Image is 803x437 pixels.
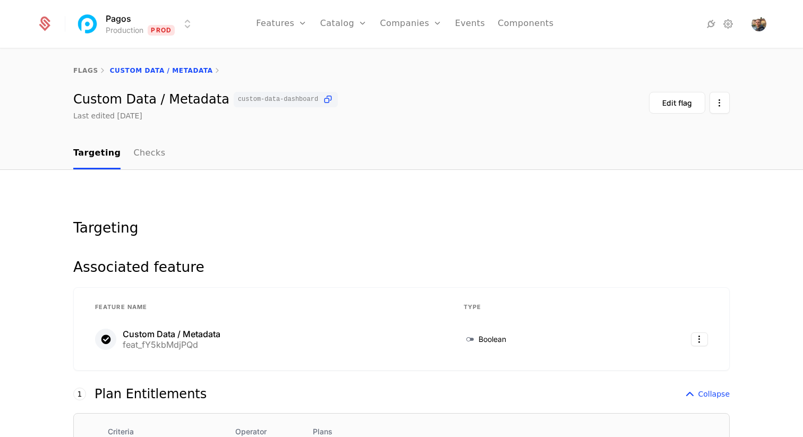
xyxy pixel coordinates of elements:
span: Plans [313,426,685,437]
div: Custom Data / Metadata [123,330,220,338]
th: Type [451,296,617,319]
span: Criteria [108,426,231,437]
a: Integrations [705,18,717,30]
button: Select environment [78,12,194,36]
button: Open user button [751,16,766,31]
a: Checks [133,138,165,169]
a: Targeting [73,138,121,169]
div: feat_fY5kbMdjPQd [123,340,220,349]
span: Collapse [698,389,730,399]
div: Associated feature [73,260,730,274]
div: Production [106,25,143,36]
th: Feature Name [82,296,451,319]
span: Boolean [479,334,506,345]
a: flags [73,67,98,74]
span: Prod [148,25,175,36]
ul: Choose Sub Page [73,138,165,169]
span: custom-data-dashboard [238,96,318,102]
img: Dmitry Yarashevich [751,16,766,31]
div: Last edited [DATE] [73,110,142,121]
div: Targeting [73,221,730,235]
div: 1 [73,388,86,400]
button: Select action [691,332,708,346]
a: Settings [722,18,734,30]
button: Edit flag [649,92,705,114]
div: Plan Entitlements [95,388,207,400]
div: Edit flag [662,98,692,108]
nav: Main [73,138,730,169]
button: Select action [710,92,730,114]
div: Custom Data / Metadata [73,92,338,107]
span: Pagos [106,12,131,25]
span: Operator [235,426,309,437]
img: Pagos [75,11,100,37]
